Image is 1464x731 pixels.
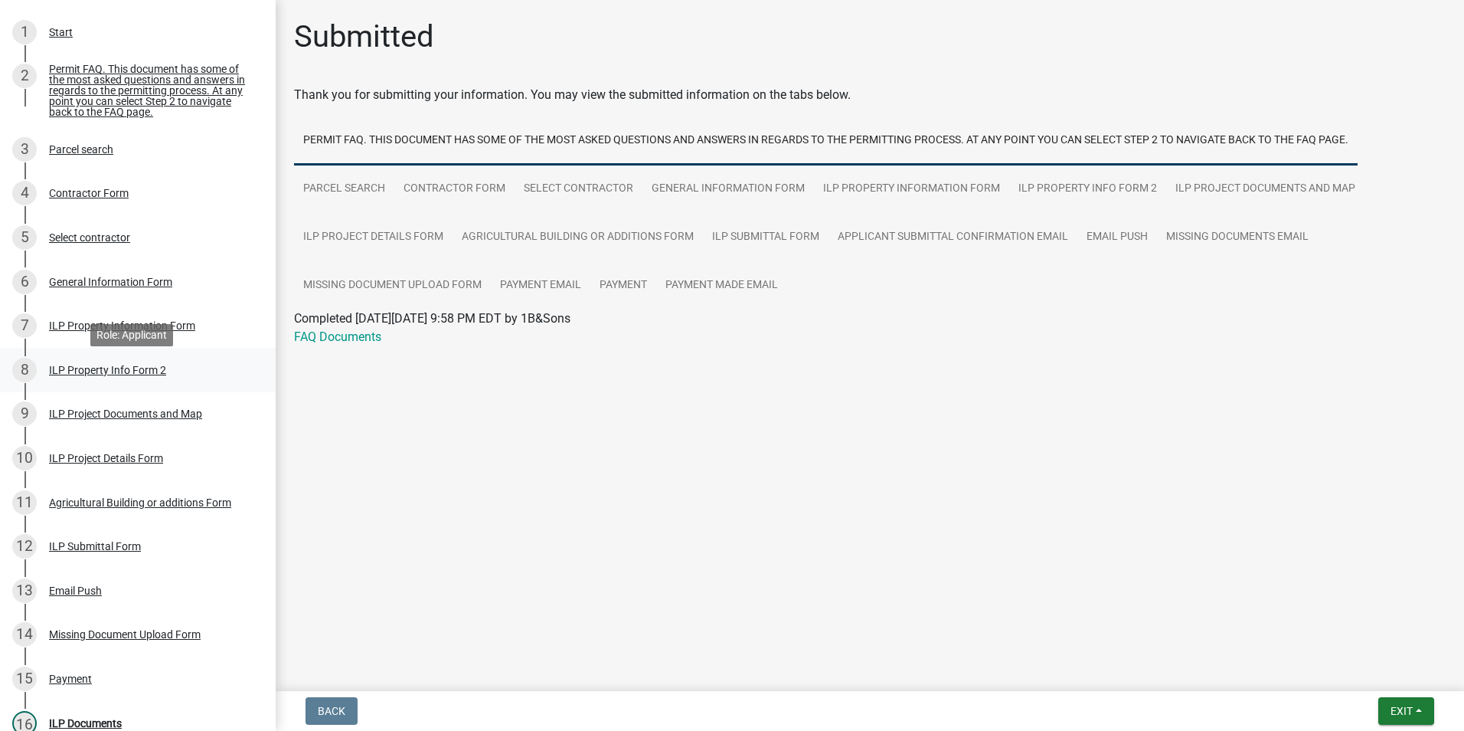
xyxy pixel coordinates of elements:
div: ILP Project Details Form [49,453,163,464]
div: ILP Property Info Form 2 [49,365,166,375]
a: Agricultural Building or additions Form [453,213,703,262]
a: Payment [590,261,656,310]
button: Exit [1378,697,1434,725]
a: ILP Project Documents and Map [1166,165,1364,214]
div: Parcel search [49,144,113,155]
div: Contractor Form [49,188,129,198]
button: Back [306,697,358,725]
h1: Submitted [294,18,434,55]
div: 14 [12,622,37,647]
a: General Information Form [642,165,814,214]
div: 4 [12,181,37,205]
div: 2 [12,64,37,88]
div: 13 [12,579,37,603]
a: Select contractor [515,165,642,214]
div: Select contractor [49,232,130,243]
div: 12 [12,534,37,559]
div: General Information Form [49,277,172,287]
a: Missing Documents Email [1157,213,1318,262]
div: 10 [12,446,37,470]
div: 6 [12,270,37,294]
span: Exit [1390,705,1413,717]
a: ILP Project Details Form [294,213,453,262]
a: ILP Property Info Form 2 [1009,165,1166,214]
div: 3 [12,137,37,162]
span: Back [318,705,345,717]
div: 1 [12,20,37,44]
a: ILP Property Information Form [814,165,1009,214]
a: Missing Document Upload Form [294,261,491,310]
div: ILP Submittal Form [49,541,141,552]
div: Agricultural Building or additions Form [49,497,231,508]
div: Thank you for submitting your information. You may view the submitted information on the tabs below. [294,86,1446,104]
a: Parcel search [294,165,394,214]
div: 8 [12,358,37,382]
a: Permit FAQ. This document has some of the most asked questions and answers in regards to the perm... [294,116,1358,166]
div: Permit FAQ. This document has some of the most asked questions and answers in regards to the perm... [49,64,251,117]
div: Email Push [49,585,102,596]
div: ILP Property Information Form [49,320,195,331]
a: Email Push [1077,213,1157,262]
a: ILP Submittal Form [703,213,828,262]
a: Payment Email [491,261,590,310]
div: 11 [12,490,37,515]
div: 5 [12,225,37,250]
div: Payment [49,674,92,684]
div: Missing Document Upload Form [49,629,201,640]
div: Role: Applicant [90,324,173,346]
div: ILP Project Documents and Map [49,408,202,419]
a: Applicant Submittal Confirmation Email [828,213,1077,262]
div: 9 [12,402,37,426]
a: Contractor Form [394,165,515,214]
a: Payment Made Email [656,261,787,310]
div: Start [49,27,73,38]
a: FAQ Documents [294,329,381,344]
span: Completed [DATE][DATE] 9:58 PM EDT by 1B&Sons [294,311,570,326]
div: ILP Documents [49,718,122,729]
div: 15 [12,667,37,691]
div: 7 [12,313,37,338]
